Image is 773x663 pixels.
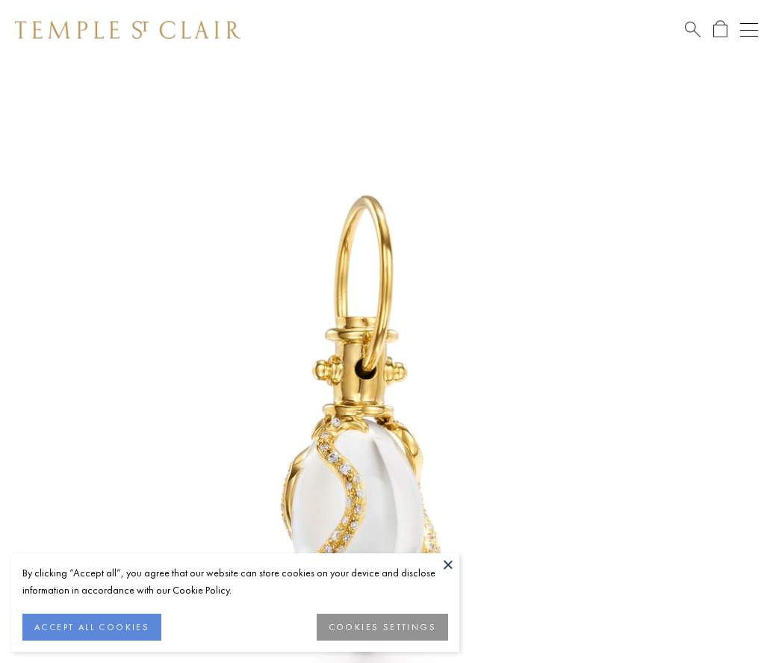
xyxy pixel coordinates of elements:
[685,20,701,39] a: Search
[713,20,727,39] a: Open Shopping Bag
[317,614,448,641] button: COOKIES SETTINGS
[22,614,161,641] button: ACCEPT ALL COOKIES
[22,564,448,599] div: By clicking “Accept all”, you agree that our website can store cookies on your device and disclos...
[15,21,240,39] img: Temple St. Clair
[740,21,758,39] button: Open navigation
